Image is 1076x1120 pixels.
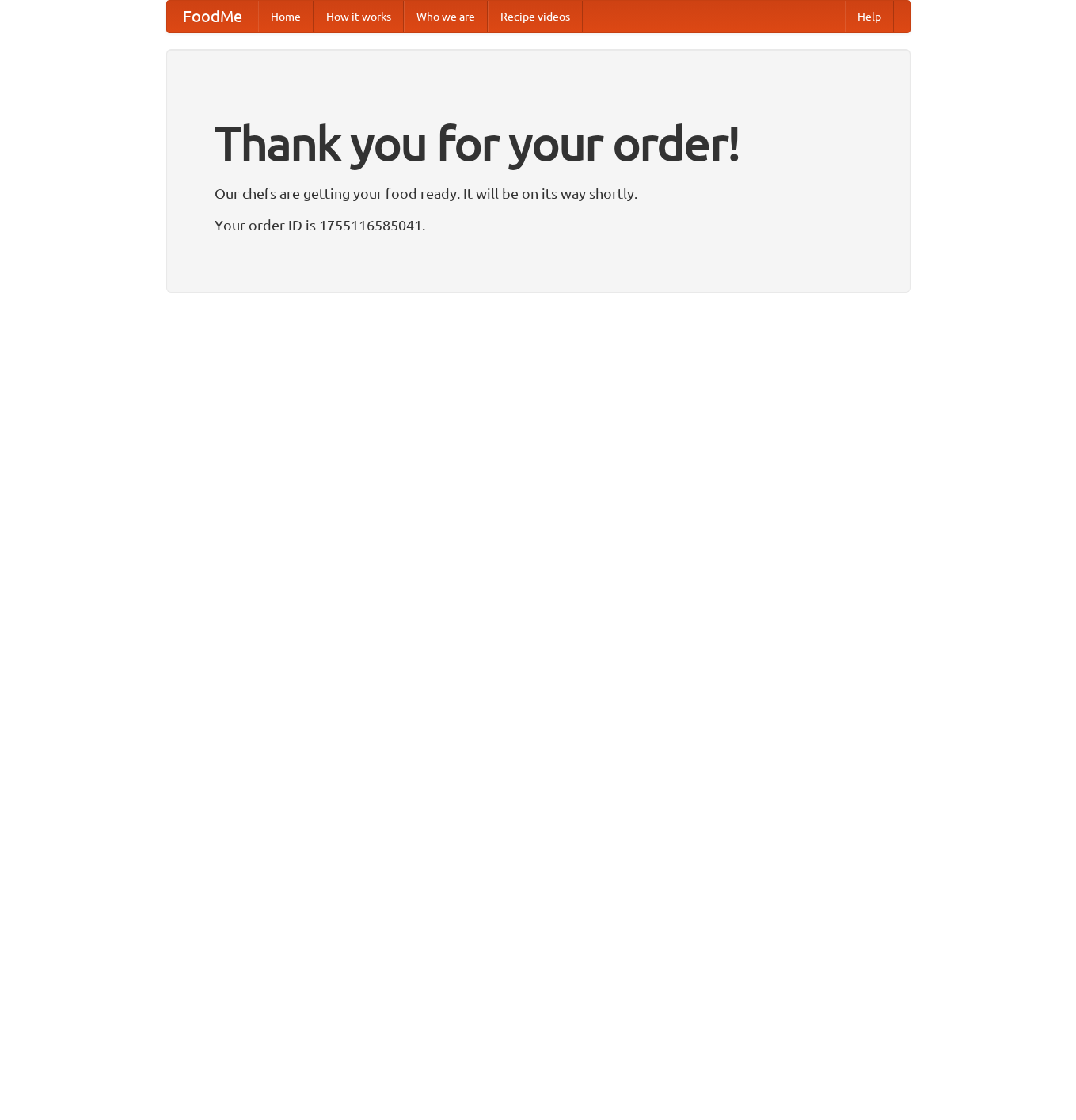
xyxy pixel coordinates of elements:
a: Recipe videos [488,1,583,32]
a: Help [845,1,894,32]
h1: Thank you for your order! [215,105,862,181]
a: How it works [314,1,404,32]
p: Our chefs are getting your food ready. It will be on its way shortly. [215,181,862,205]
a: Home [258,1,314,32]
p: Your order ID is 1755116585041. [215,213,862,237]
a: Who we are [404,1,488,32]
a: FoodMe [167,1,258,32]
